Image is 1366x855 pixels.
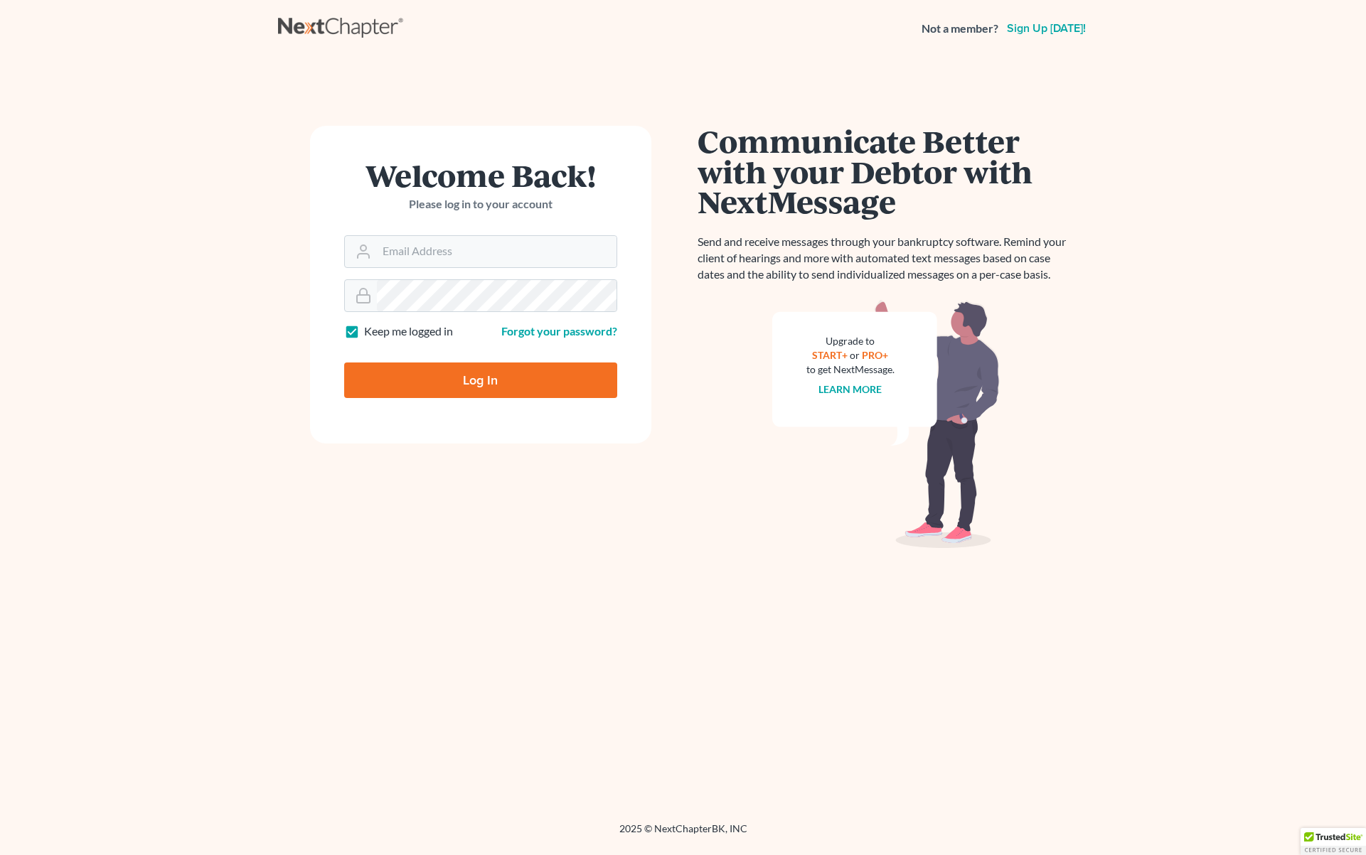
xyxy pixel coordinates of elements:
[344,196,617,213] p: Please log in to your account
[698,126,1074,217] h1: Communicate Better with your Debtor with NextMessage
[850,349,860,361] span: or
[1301,828,1366,855] div: TrustedSite Certified
[1004,23,1089,34] a: Sign up [DATE]!
[806,362,895,377] div: to get NextMessage.
[377,236,617,267] input: Email Address
[806,334,895,348] div: Upgrade to
[812,349,848,361] a: START+
[344,362,617,398] input: Log In
[698,234,1074,283] p: Send and receive messages through your bankruptcy software. Remind your client of hearings and mo...
[922,21,998,37] strong: Not a member?
[278,822,1089,847] div: 2025 © NextChapterBK, INC
[364,323,453,340] label: Keep me logged in
[772,300,1000,549] img: nextmessage_bg-59042aed3d76b12b5cd301f8e5b87938c9018125f34e5fa2b7a6b67550977c72.svg
[501,324,617,338] a: Forgot your password?
[862,349,888,361] a: PRO+
[818,383,882,395] a: Learn more
[344,160,617,190] h1: Welcome Back!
